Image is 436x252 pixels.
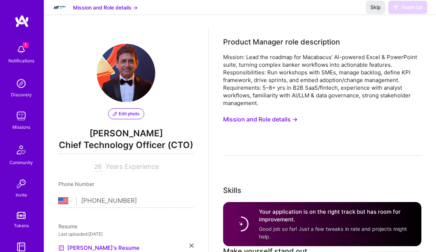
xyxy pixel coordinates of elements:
img: tokens [17,212,26,219]
div: Tokens [14,222,29,229]
span: Resume [58,223,77,229]
span: [PERSON_NAME] [58,128,194,139]
div: Community [9,159,33,166]
button: Mission and Role details → [73,4,138,11]
input: XX [93,163,103,171]
h4: Your application is on the right track but has room for improvement. [259,208,413,224]
img: logo [15,15,29,28]
div: Discovery [11,91,32,98]
div: Mission: Lead the roadmap for Macabacus’ AI-powered Excel & PowerPoint suite, turning complex ban... [223,53,421,107]
span: Skip [370,4,381,11]
span: Chief Technology Officer (CTO) [58,139,194,154]
span: Edit photo [113,111,139,117]
i: icon Close [190,244,194,248]
img: discovery [14,76,28,91]
div: Invite [16,191,27,199]
div: Missions [12,123,30,131]
img: Community [12,141,30,159]
span: Years Experience [106,163,159,170]
img: bell [14,42,28,57]
button: Edit photo [108,108,144,119]
img: teamwork [14,109,28,123]
button: Skip [366,1,385,14]
input: +1 (000) 000-0000 [81,190,194,212]
div: Product Manager role description [223,36,340,47]
i: icon PencilPurple [113,112,117,116]
button: Mission and Role details → [223,113,298,126]
span: Good job so far! Just a few tweaks in rate and projects might help. [259,226,407,240]
div: Skills [223,185,241,196]
span: Phone Number [58,181,94,187]
img: User Avatar [97,44,155,102]
span: 1 [23,42,28,48]
div: Notifications [8,57,34,65]
img: Resume [58,245,64,251]
div: Last uploaded: [DATE] [58,230,194,238]
img: Invite [14,177,28,191]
